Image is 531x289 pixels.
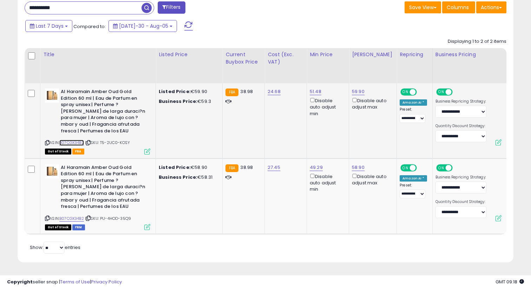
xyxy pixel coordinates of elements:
[159,88,217,95] div: €59.90
[268,88,281,95] a: 24.68
[43,51,153,58] div: Title
[85,140,130,145] span: | SKU: T5-2UC0-KOSY
[36,22,64,29] span: Last 7 Days
[416,89,427,95] span: OFF
[119,22,168,29] span: [DATE]-30 - Aug-05
[158,1,185,14] button: Filters
[159,88,191,95] b: Listed Price:
[435,51,507,58] div: Business Pricing
[159,174,217,180] div: €58.31
[268,51,304,66] div: Cost (Exc. VAT)
[91,278,122,285] a: Privacy Policy
[225,51,262,66] div: Current Buybox Price
[496,278,524,285] span: 2025-08-13 09:18 GMT
[85,216,131,221] span: | SKU: PU-4HOD-35Q9
[45,88,150,154] div: ASIN:
[448,38,506,45] div: Displaying 1 to 2 of 2 items
[476,1,506,13] button: Actions
[25,20,72,32] button: Last 7 Days
[310,51,346,58] div: Min Price
[59,140,84,146] a: B07CGX34B2
[401,89,410,95] span: ON
[30,244,80,251] span: Show: entries
[352,51,394,58] div: [PERSON_NAME]
[45,88,59,103] img: 41EWQvhNGJL._SL40_.jpg
[45,164,59,178] img: 41EWQvhNGJL._SL40_.jpg
[72,149,84,155] span: FBA
[240,88,253,95] span: 38.98
[159,174,197,180] b: Business Price:
[73,23,106,30] span: Compared to:
[416,165,427,171] span: OFF
[400,183,427,199] div: Preset:
[437,89,446,95] span: ON
[60,278,90,285] a: Terms of Use
[159,98,197,105] b: Business Price:
[451,165,463,171] span: OFF
[352,172,391,186] div: Disable auto adjust max
[401,165,410,171] span: ON
[268,164,280,171] a: 27.45
[310,97,343,117] div: Disable auto adjust min
[225,164,238,172] small: FBA
[310,88,321,95] a: 51.48
[451,89,463,95] span: OFF
[61,164,146,212] b: Al Haramain Amber Oud Gold Edition 60 ml | Eau de Parfum en spray unisex | Perfume ?[PERSON_NAME]...
[400,51,430,58] div: Repricing
[352,88,365,95] a: 59.90
[435,199,486,204] label: Quantity Discount Strategy:
[59,216,84,222] a: B07CGX34B2
[72,224,85,230] span: FBM
[109,20,177,32] button: [DATE]-30 - Aug-05
[310,172,343,193] div: Disable auto adjust min
[310,164,323,171] a: 49.29
[61,88,146,136] b: Al Haramain Amber Oud Gold Edition 60 ml | Eau de Parfum en spray unisex | Perfume ?[PERSON_NAME]...
[45,149,71,155] span: All listings that are currently out of stock and unavailable for purchase on Amazon
[45,224,71,230] span: All listings that are currently out of stock and unavailable for purchase on Amazon
[7,278,33,285] strong: Copyright
[400,175,427,182] div: Amazon AI *
[437,165,446,171] span: ON
[400,107,427,123] div: Preset:
[159,164,217,171] div: €58.90
[159,164,191,171] b: Listed Price:
[435,175,486,180] label: Business Repricing Strategy:
[7,279,122,285] div: seller snap | |
[45,164,150,230] div: ASIN:
[159,98,217,105] div: €59.3
[405,1,441,13] button: Save View
[435,99,486,104] label: Business Repricing Strategy:
[352,97,391,110] div: Disable auto adjust max
[435,124,486,129] label: Quantity Discount Strategy:
[352,164,365,171] a: 58.90
[447,4,469,11] span: Columns
[225,88,238,96] small: FBA
[159,51,219,58] div: Listed Price
[442,1,475,13] button: Columns
[400,99,427,106] div: Amazon AI *
[240,164,253,171] span: 38.98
